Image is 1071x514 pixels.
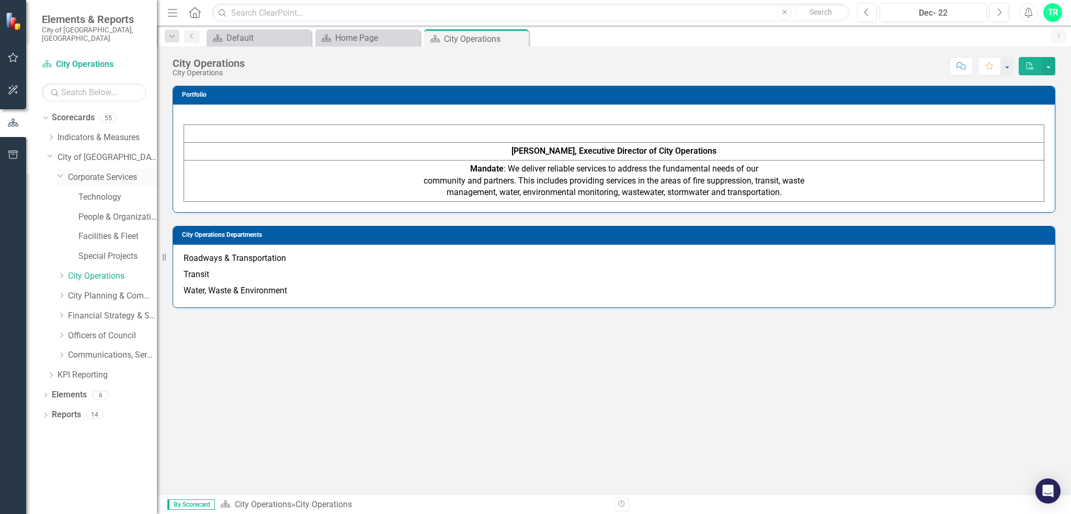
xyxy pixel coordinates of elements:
div: 6 [92,391,109,399]
div: Dec- 22 [883,7,983,19]
div: Default [226,31,309,44]
a: Facilities & Fleet [78,231,157,243]
a: Financial Strategy & Sustainability [68,310,157,322]
td: : We deliver reliable services to address the fundamental needs of our community and partners. Th... [184,160,1044,202]
a: City Planning & Community Services [68,290,157,302]
span: Search [810,8,832,16]
span: Transit [184,269,209,279]
span: By Scorecard [167,499,215,510]
a: Corporate Services [68,172,157,184]
a: Officers of Council [68,330,157,342]
a: Special Projects [78,250,157,262]
small: City of [GEOGRAPHIC_DATA], [GEOGRAPHIC_DATA] [42,26,146,43]
input: Search Below... [42,83,146,101]
a: People & Organizational Culture [78,211,157,223]
div: City Operations [173,58,245,69]
a: Elements [52,389,87,401]
div: 55 [100,113,117,122]
div: City Operations [444,32,526,45]
span: Roadways & Transportation [184,253,286,263]
button: Dec- 22 [880,3,987,22]
div: » [220,499,606,511]
a: City of [GEOGRAPHIC_DATA] [58,152,157,164]
h3: Portfolio [182,92,1050,98]
a: Technology [78,191,157,203]
div: City Operations [173,69,245,77]
a: Indicators & Measures [58,132,157,144]
a: Communications, Service [PERSON_NAME] & Tourism [68,349,157,361]
input: Search ClearPoint... [212,4,849,22]
span: Elements & Reports [42,13,146,26]
a: Reports [52,409,81,421]
a: Scorecards [52,112,95,124]
button: TR [1043,3,1062,22]
div: City Operations [295,499,352,509]
a: City Operations [42,59,146,71]
a: Default [209,31,309,44]
img: ClearPoint Strategy [5,12,24,30]
span: Water, Waste & Environment [184,285,287,295]
button: Search [794,5,847,20]
a: City Operations [235,499,291,509]
a: Home Page [318,31,417,44]
h3: City Operations Departments [182,232,1050,238]
a: City Operations [68,270,157,282]
a: KPI Reporting [58,369,157,381]
div: Home Page [335,31,417,44]
strong: [PERSON_NAME], Executive Director of City Operations [511,146,716,156]
strong: Mandate [470,164,504,174]
div: Open Intercom Messenger [1035,478,1061,504]
div: 14 [86,410,103,419]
